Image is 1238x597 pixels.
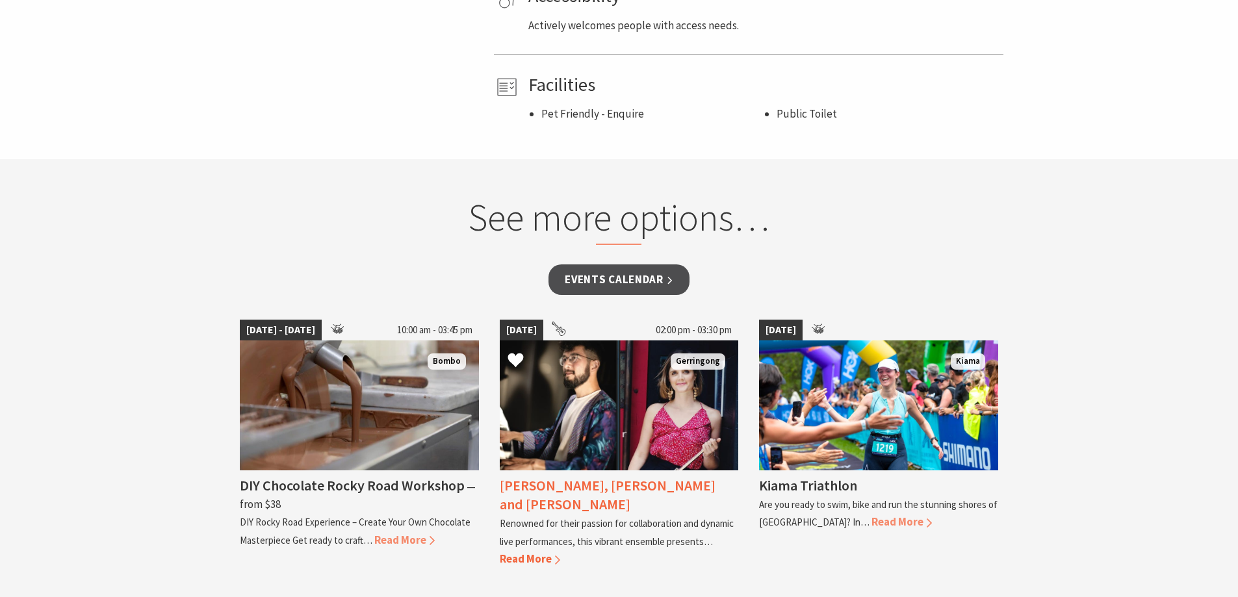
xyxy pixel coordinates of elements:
button: Click to Favourite Dionne, Gallagher and Scott [495,339,537,383]
h4: DIY Chocolate Rocky Road Workshop [240,476,465,494]
span: Bombo [428,353,466,370]
a: Events Calendar [548,264,690,295]
h4: [PERSON_NAME], [PERSON_NAME] and [PERSON_NAME] [500,476,716,513]
span: Read More [871,514,932,529]
p: DIY Rocky Road Experience – Create Your Own Chocolate Masterpiece Get ready to craft… [240,516,471,546]
img: kiamatriathlon [759,340,998,470]
p: Renowned for their passion for collaboration and dynamic live performances, this vibrant ensemble... [500,517,734,547]
a: [DATE] - [DATE] 10:00 am - 03:45 pm Chocolate Production. The Treat Factory Bombo DIY Chocolate R... [240,320,479,568]
span: [DATE] [500,320,543,340]
p: Actively welcomes people with access needs. [528,17,999,34]
span: [DATE] [759,320,803,340]
li: Pet Friendly - Enquire [541,105,764,123]
span: 02:00 pm - 03:30 pm [649,320,738,340]
li: Public Toilet [777,105,999,123]
h4: Kiama Triathlon [759,476,857,494]
a: [DATE] 02:00 pm - 03:30 pm Man playing piano and woman holding flute Gerringong [PERSON_NAME], [P... [500,320,739,568]
h2: See more options… [371,195,867,246]
img: Chocolate Production. The Treat Factory [240,340,479,470]
h4: Facilities [528,74,999,96]
p: Are you ready to swim, bike and run the stunning shores of [GEOGRAPHIC_DATA]? In… [759,498,998,528]
span: Read More [374,533,435,547]
a: [DATE] kiamatriathlon Kiama Kiama Triathlon Are you ready to swim, bike and run the stunning shor... [759,320,998,568]
span: Read More [500,552,560,566]
img: Man playing piano and woman holding flute [500,340,739,470]
span: Kiama [951,353,985,370]
span: [DATE] - [DATE] [240,320,322,340]
span: 10:00 am - 03:45 pm [391,320,479,340]
span: Gerringong [671,353,725,370]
